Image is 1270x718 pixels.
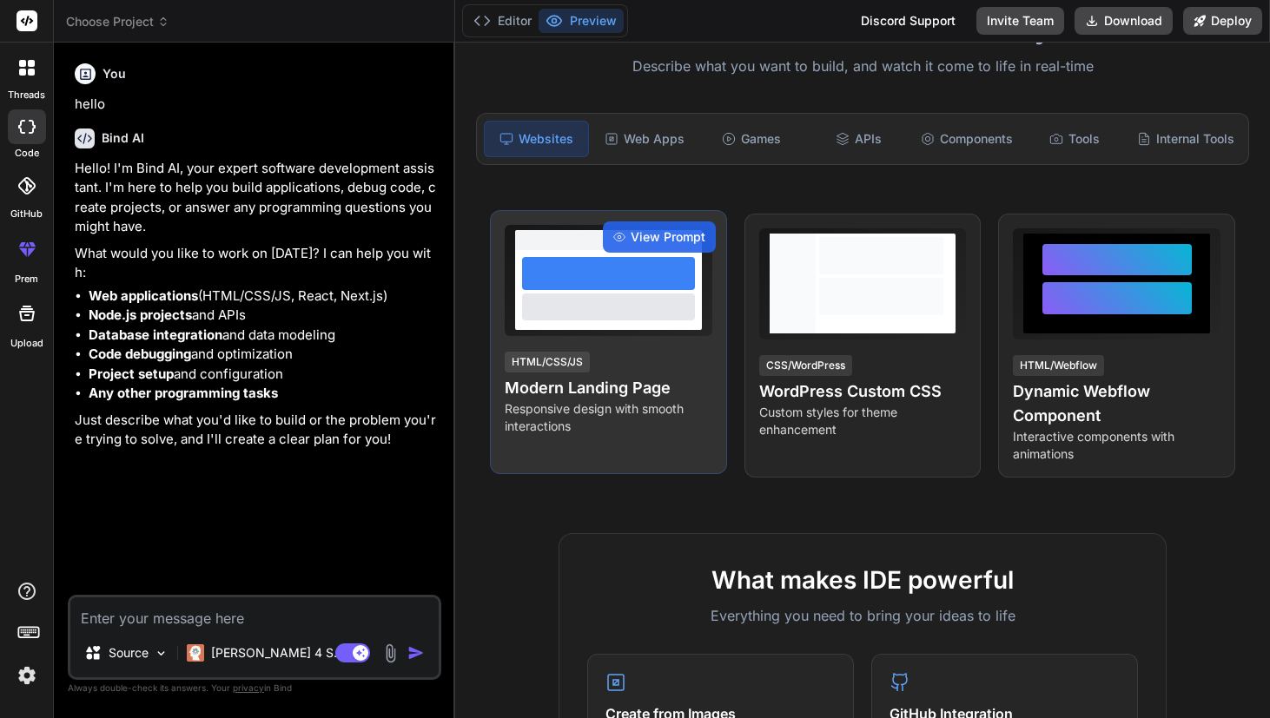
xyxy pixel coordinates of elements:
[505,376,712,400] h4: Modern Landing Page
[75,159,438,237] p: Hello! I'm Bind AI, your expert software development assistant. I'm here to help you build applic...
[211,644,341,662] p: [PERSON_NAME] 4 S..
[66,13,169,30] span: Choose Project
[505,400,712,435] p: Responsive design with smooth interactions
[89,385,278,401] strong: Any other programming tasks
[1130,121,1241,157] div: Internal Tools
[699,121,803,157] div: Games
[89,366,174,382] strong: Project setup
[914,121,1020,157] div: Components
[89,306,438,326] li: and APIs
[587,562,1138,598] h2: What makes IDE powerful
[89,326,438,346] li: and data modeling
[109,644,149,662] p: Source
[8,88,45,102] label: threads
[233,682,264,693] span: privacy
[380,643,400,663] img: attachment
[1183,7,1262,35] button: Deploy
[187,644,204,662] img: Claude 4 Sonnet
[466,9,539,33] button: Editor
[89,365,438,385] li: and configuration
[89,287,198,304] strong: Web applications
[1013,355,1104,376] div: HTML/Webflow
[154,646,169,661] img: Pick Models
[89,326,222,343] strong: Database integration
[15,146,39,161] label: code
[505,352,590,372] div: HTML/CSS/JS
[587,605,1138,626] p: Everything you need to bring your ideas to life
[1075,7,1173,35] button: Download
[1013,428,1220,463] p: Interactive components with animations
[89,306,192,323] strong: Node.js projects
[12,661,42,690] img: settings
[592,121,696,157] div: Web Apps
[68,680,441,696] p: Always double-check its answers. Your in Bind
[484,121,589,157] div: Websites
[89,345,438,365] li: and optimization
[759,379,967,404] h4: WordPress Custom CSS
[466,56,1260,78] p: Describe what you want to build, and watch it come to life in real-time
[103,65,126,82] h6: You
[850,7,966,35] div: Discord Support
[75,411,438,450] p: Just describe what you'd like to build or the problem you're trying to solve, and I'll create a c...
[15,272,38,287] label: prem
[75,95,438,115] p: hello
[102,129,144,147] h6: Bind AI
[631,228,705,246] span: View Prompt
[1023,121,1127,157] div: Tools
[1013,379,1220,428] h4: Dynamic Webflow Component
[807,121,910,157] div: APIs
[976,7,1064,35] button: Invite Team
[407,644,425,662] img: icon
[759,404,967,438] p: Custom styles for theme enhancement
[10,207,43,221] label: GitHub
[89,287,438,306] li: (HTML/CSS/JS, React, Next.js)
[759,355,852,376] div: CSS/WordPress
[10,336,43,351] label: Upload
[89,346,191,362] strong: Code debugging
[75,244,438,283] p: What would you like to work on [DATE]? I can help you with:
[539,9,624,33] button: Preview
